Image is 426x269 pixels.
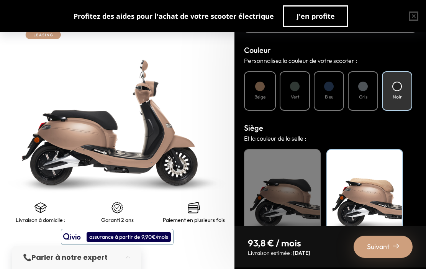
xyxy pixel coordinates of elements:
h3: Siège [244,122,416,134]
p: Personnalisez la couleur de votre scooter : [244,56,416,65]
div: assurance à partir de 9,90€/mois [87,232,171,242]
h4: Gris [359,93,367,100]
p: Livraison à domicile : [16,217,66,223]
h4: Bleu [325,93,333,100]
h3: Couleur [244,44,416,56]
h4: Noir [249,154,316,164]
span: [DATE] [293,249,310,256]
p: Paiement en plusieurs fois [163,217,225,223]
p: Et la couleur de la selle : [244,134,416,143]
img: credit-cards.png [188,202,200,214]
img: right-arrow-2.png [393,243,399,249]
button: assurance à partir de 9,90€/mois [61,229,174,245]
h4: Beige [331,154,398,164]
h4: Beige [254,93,265,100]
img: shipping.png [34,202,47,214]
h4: Vert [291,93,299,100]
h4: Noir [393,93,402,100]
p: 93,8 € / mois [248,237,310,249]
img: logo qivio [63,232,81,241]
p: Livraison estimée : [248,249,310,257]
p: Garanti 2 ans [101,217,134,223]
span: Suivant [367,241,390,252]
img: certificat-de-garantie.png [111,202,123,214]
